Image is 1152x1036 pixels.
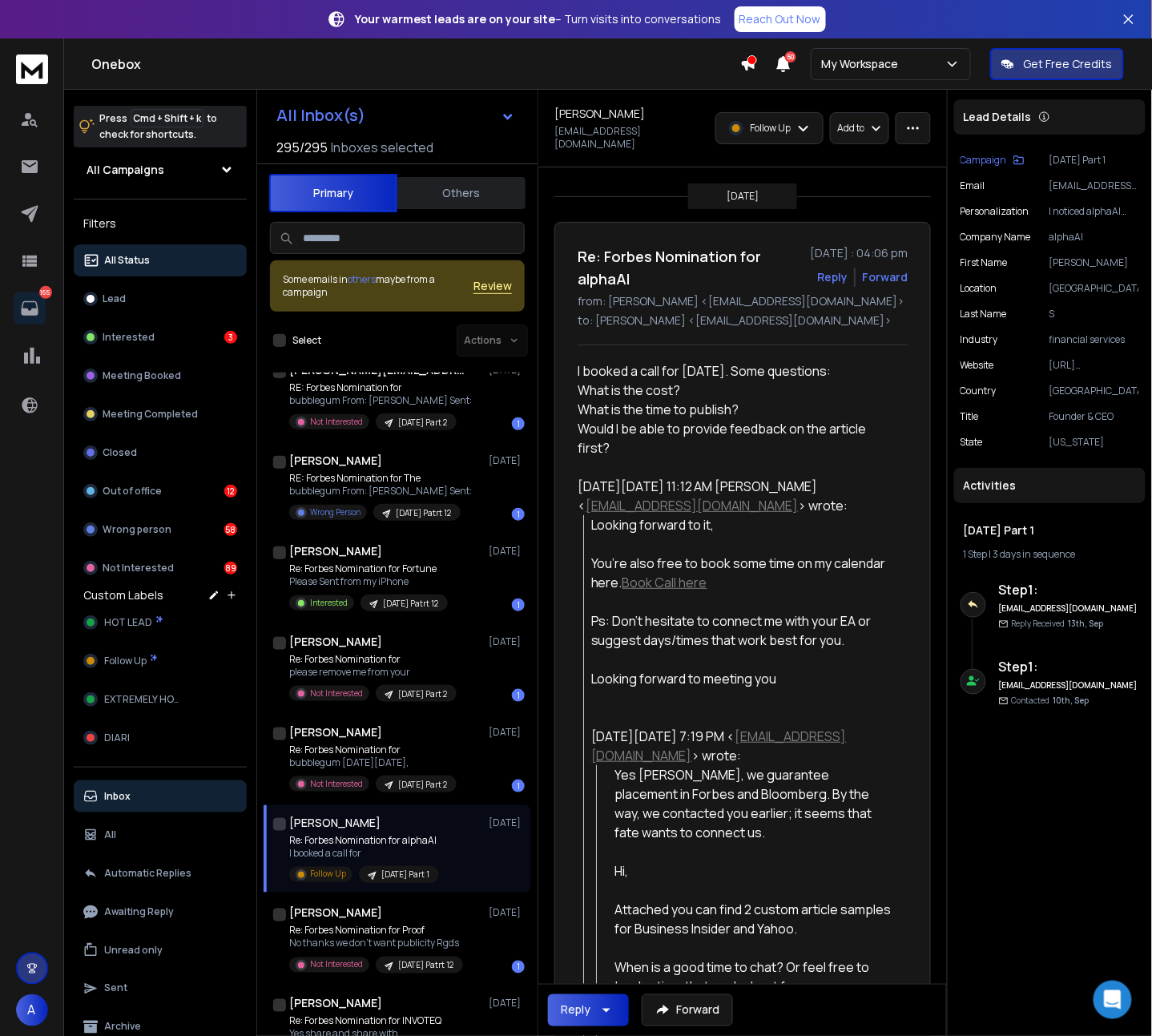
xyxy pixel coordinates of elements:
p: [DATE] Patrt 12 [396,507,451,519]
p: [PERSON_NAME] [1049,256,1139,269]
button: Reply [548,994,629,1026]
span: 295 / 295 [276,138,328,157]
p: Not Interested [310,687,363,699]
p: Personalization [961,205,1029,218]
h1: All Inbox(s) [276,107,365,123]
p: First Name [961,256,1008,269]
p: I booked a call for [289,847,439,860]
div: 1 [512,689,525,702]
p: Sent [104,982,127,995]
p: 165 [39,286,52,299]
p: [DATE] [489,726,525,739]
button: Out of office12 [74,475,247,507]
span: 1 Step [964,547,988,561]
h1: [PERSON_NAME] [289,634,382,650]
p: All [104,828,116,841]
li: What is the cost? [578,381,895,400]
p: [DATE] [727,190,759,203]
div: Activities [954,468,1146,503]
p: S [1049,308,1139,320]
h6: Step 1 : [999,580,1139,599]
h1: [PERSON_NAME] [289,996,382,1012]
button: Lead [74,283,247,315]
p: Wrong Person [310,506,361,518]
p: No thanks we don't want publicity Rgds [289,937,463,950]
p: [DATE] Part 2 [398,779,447,791]
p: Follow Up [750,122,791,135]
div: Yes [PERSON_NAME], we guarantee placement in Forbes and Bloomberg. By the way, we contacted you e... [614,765,895,842]
p: [EMAIL_ADDRESS][DOMAIN_NAME] [1049,179,1139,192]
p: Awaiting Reply [104,905,174,918]
div: Looking forward to meeting you [591,669,895,688]
h6: [EMAIL_ADDRESS][DOMAIN_NAME] [999,603,1139,615]
div: 89 [224,562,237,574]
div: I booked a call for [DATE]. Some questions: [578,361,895,458]
button: Meeting Booked [74,360,247,392]
button: HOT LEAD [74,607,247,639]
div: 1 [512,599,525,611]
div: Some emails in maybe from a campaign [283,273,473,299]
h1: [PERSON_NAME] [289,453,382,469]
p: title [961,410,979,423]
h1: Re: Forbes Nomination for alphaAI [578,245,800,290]
p: RE: Forbes Nomination for The [289,472,472,485]
h1: [DATE] Part 1 [964,522,1136,538]
button: Campaign [961,154,1025,167]
p: Re: Forbes Nomination for [289,744,457,756]
p: Re: Forbes Nomination for alphaAI [289,834,439,847]
p: Follow Up [310,869,346,881]
span: Follow Up [104,655,147,667]
a: Reach Out Now [735,6,826,32]
button: Not Interested89 [74,552,247,584]
p: Reach Out Now [739,11,821,27]
p: Re: Forbes Nomination for INVOTEQ [289,1015,443,1028]
button: Sent [74,973,247,1005]
p: Campaign [961,154,1007,167]
p: [DATE] Part 1 [381,869,429,881]
p: bubblegum From: [PERSON_NAME] Sent: [289,394,472,407]
h3: Custom Labels [83,587,163,603]
div: You’re also free to book some time on my calendar here. [591,554,895,592]
p: Not Interested [310,778,363,790]
p: [DATE] [489,454,525,467]
p: Archive [104,1021,141,1034]
h3: Inboxes selected [331,138,433,157]
button: All [74,819,247,851]
div: [DATE][DATE] 7:19 PM < > wrote: [591,727,895,765]
h1: [PERSON_NAME] [289,815,381,831]
p: [DATE] Part 2 [398,417,447,429]
p: state [961,436,983,449]
p: Please Sent from my iPhone [289,575,448,588]
button: All Status [74,244,247,276]
p: Press to check for shortcuts. [99,111,217,143]
p: Founder & CEO [1049,410,1139,423]
h1: Onebox [91,54,740,74]
p: [DATE] Patrt 12 [383,598,438,610]
div: 12 [224,485,237,498]
p: Re: Forbes Nomination for Fortune [289,562,448,575]
button: Awaiting Reply [74,896,247,928]
p: Company Name [961,231,1031,244]
p: Out of office [103,485,162,498]
span: others [348,272,376,286]
p: website [961,359,994,372]
button: Forward [642,994,733,1026]
a: 165 [14,292,46,325]
p: [DATE] [489,816,525,829]
div: 1 [512,961,525,974]
p: bubblegum From: [PERSON_NAME] Sent: [289,485,472,498]
div: Attached you can find 2 custom article samples for Business Insider and Yahoo. [614,900,895,938]
p: – Turn visits into conversations [356,11,722,27]
img: logo [16,54,48,84]
p: I noticed alphaAI positions itself as alphaAI is a roboadvisor that specializes in high-returning... [1049,205,1139,218]
p: Not Interested [310,416,363,428]
button: Follow Up [74,645,247,677]
button: Primary [269,174,397,212]
h1: [PERSON_NAME] [554,106,645,122]
span: 10th, Sep [1053,695,1090,706]
h1: [PERSON_NAME] [289,543,382,559]
button: Inbox [74,780,247,812]
li: What is the time to publish? [578,400,895,419]
h1: [PERSON_NAME] [289,905,382,921]
p: Not Interested [103,562,174,574]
